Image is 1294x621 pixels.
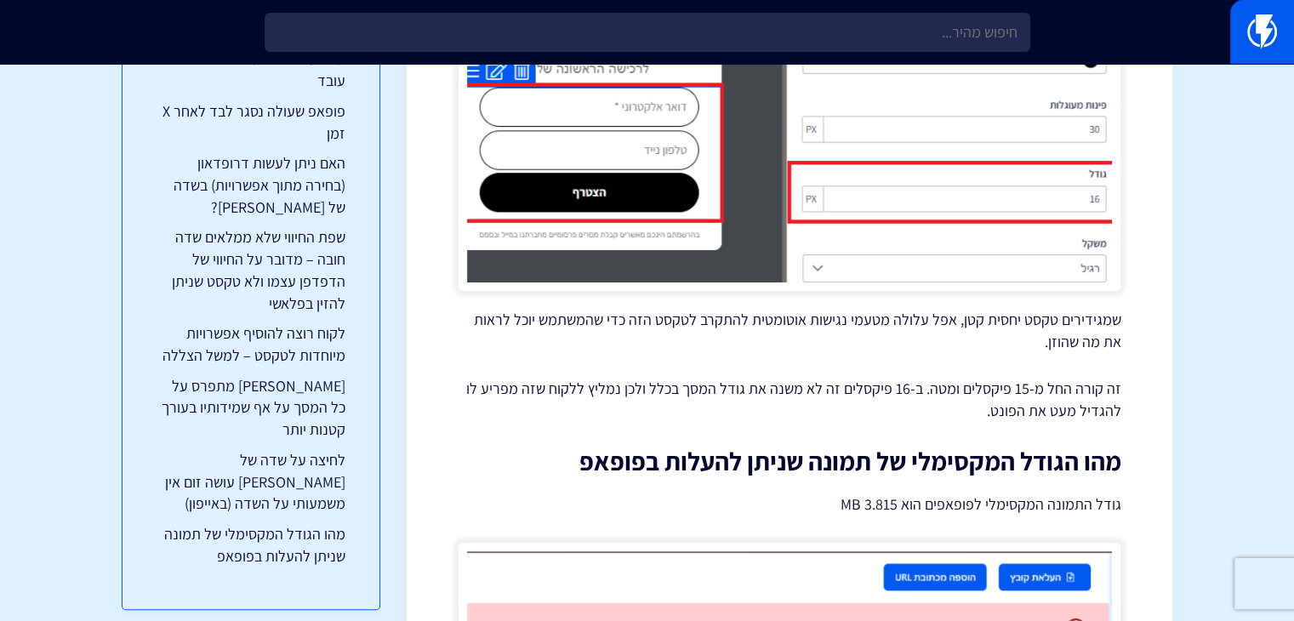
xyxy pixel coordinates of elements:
a: לחיצה על שדה של [PERSON_NAME] עושה זום אין משמעותי על השדה (באייפון) [157,449,345,515]
a: שפת החיווי שלא ממלאים שדה חובה – מדובר על החיווי של הדפדפן עצמו ולא טקסט שניתן להזין בפלאשי [157,226,345,314]
a: [PERSON_NAME] מתפרס על כל המסך על אף שמידותיו בעורך קטנות יותר [157,375,345,441]
h2: מהו הגודל המקסימלי של תמונה שניתן להעלות בפופאפ [458,447,1121,476]
input: חיפוש מהיר... [265,13,1030,52]
p: גודל התמונה המקסימלי לפופאפים הוא 3.815 MB [458,493,1121,516]
a: לקוח רוצה להוסיף אפשרויות מיוחדות לטקסט – למשל הצללה [157,322,345,366]
a: שדה מותאם אישית בפופאפ לא עובד [157,48,345,92]
p: זה קורה החל מ-15 פיקסלים ומטה. ב-16 פיקסלים זה לא משנה את גודל המסך בכלל ולכן נמליץ ללקוח שזה מפר... [458,378,1121,421]
a: פופאפ שעולה נסגר לבד לאחר X זמן [157,100,345,144]
a: האם ניתן לעשות דרופדאון (בחירה מתוך אפשרויות) בשדה של [PERSON_NAME]? [157,152,345,218]
p: שמגידירים טקסט יחסית קטן, אפל עלולה מטעמי נגישות אוטומטית להתקרב לטקסט הזה כדי שהמשתמש יוכל לראות... [458,309,1121,352]
a: מהו הגודל המקסימלי של תמונה שניתן להעלות בפופאפ [157,523,345,567]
